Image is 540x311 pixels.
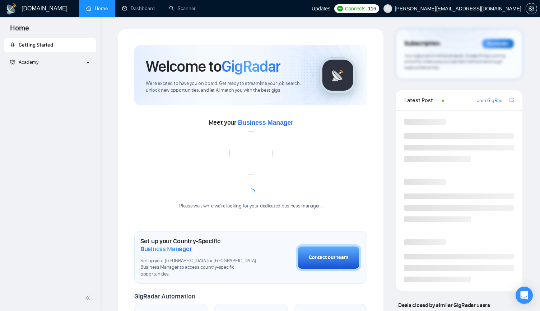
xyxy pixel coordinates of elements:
[229,131,273,174] img: error
[509,97,514,103] span: export
[296,244,361,271] button: Contact our team
[140,237,260,253] h1: Set up your Country-Specific
[337,6,343,11] img: upwork-logo.png
[309,254,348,262] div: Contact our team
[516,287,533,304] div: Open Intercom Messenger
[19,59,38,65] span: Academy
[222,57,280,76] span: GigRadar
[4,23,35,38] span: Home
[4,38,96,52] li: Getting Started
[477,97,508,105] a: Join GigRadar Slack Community
[526,3,537,14] button: setting
[345,5,367,13] span: Connects:
[175,203,327,210] div: Please wait while we're looking for your dedicated business manager...
[85,294,93,301] span: double-left
[10,59,38,65] span: Academy
[404,53,505,70] span: Your subscription will be renewed. To keep things running smoothly, make sure your payment method...
[509,97,514,104] a: export
[320,57,356,93] img: gigradar-logo.png
[10,59,15,64] span: fund-projection-screen
[526,6,537,11] a: setting
[19,42,53,48] span: Getting Started
[385,6,390,11] span: user
[140,258,260,278] span: Set up your [GEOGRAPHIC_DATA] or [GEOGRAPHIC_DATA] Business Manager to access country-specific op...
[312,6,330,11] span: Updates
[86,5,108,11] a: homeHome
[526,6,537,11] span: setting
[6,3,17,15] img: logo
[238,119,293,126] span: Business Manager
[146,57,280,76] h1: Welcome to
[10,42,15,47] span: rocket
[368,5,376,13] span: 116
[140,245,192,253] span: Business Manager
[169,5,196,11] a: searchScanner
[146,80,308,94] span: We're excited to have you on board. Get ready to streamline your job search, unlock new opportuni...
[404,96,440,105] span: Latest Posts from the GigRadar Community
[482,39,514,48] div: Reminder
[122,5,155,11] a: dashboardDashboard
[404,38,440,50] span: Subscription
[209,119,293,126] span: Meet your
[134,292,195,300] span: GigRadar Automation
[246,188,256,198] span: loading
